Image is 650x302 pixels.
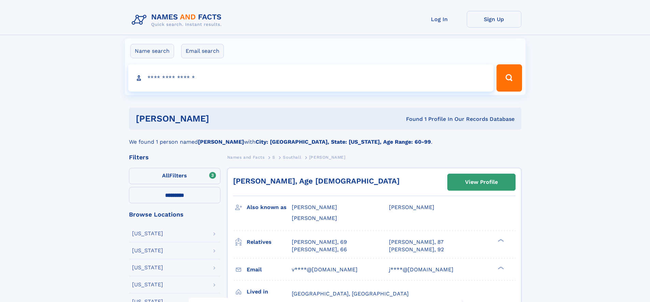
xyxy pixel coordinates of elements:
[132,231,163,236] div: [US_STATE]
[129,11,227,29] img: Logo Names and Facts
[467,11,521,28] a: Sign Up
[129,154,220,160] div: Filters
[292,290,409,297] span: [GEOGRAPHIC_DATA], [GEOGRAPHIC_DATA]
[247,286,292,298] h3: Lived in
[128,64,494,92] input: search input
[132,282,163,287] div: [US_STATE]
[307,115,515,123] div: Found 1 Profile In Our Records Database
[256,139,431,145] b: City: [GEOGRAPHIC_DATA], State: [US_STATE], Age Range: 60-99
[412,11,467,28] a: Log In
[389,246,444,253] a: [PERSON_NAME], 92
[227,153,265,161] a: Names and Facts
[389,204,434,210] span: [PERSON_NAME]
[181,44,224,58] label: Email search
[130,44,174,58] label: Name search
[198,139,244,145] b: [PERSON_NAME]
[272,153,275,161] a: S
[247,202,292,213] h3: Also known as
[496,64,522,92] button: Search Button
[496,238,504,242] div: ❯
[136,114,308,123] h1: [PERSON_NAME]
[465,174,498,190] div: View Profile
[129,168,220,184] label: Filters
[389,238,444,246] a: [PERSON_NAME], 87
[132,248,163,253] div: [US_STATE]
[132,265,163,270] div: [US_STATE]
[496,266,504,270] div: ❯
[309,155,346,160] span: [PERSON_NAME]
[247,236,292,248] h3: Relatives
[292,238,347,246] a: [PERSON_NAME], 69
[292,215,337,221] span: [PERSON_NAME]
[233,177,400,185] a: [PERSON_NAME], Age [DEMOGRAPHIC_DATA]
[162,172,169,179] span: All
[448,174,515,190] a: View Profile
[292,204,337,210] span: [PERSON_NAME]
[292,246,347,253] a: [PERSON_NAME], 66
[283,153,301,161] a: Southall
[247,264,292,275] h3: Email
[283,155,301,160] span: Southall
[129,211,220,218] div: Browse Locations
[272,155,275,160] span: S
[129,130,521,146] div: We found 1 person named with .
